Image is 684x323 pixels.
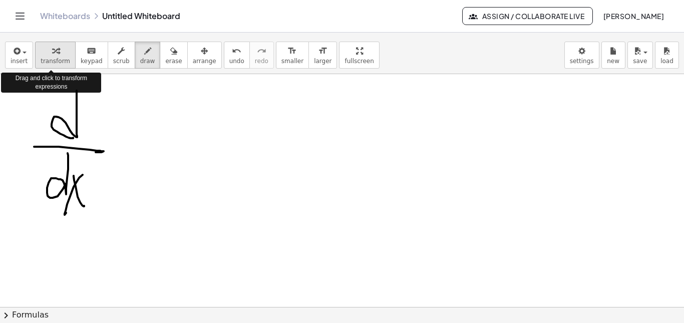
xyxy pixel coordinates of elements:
span: new [607,58,619,65]
button: keyboardkeypad [75,42,108,69]
button: draw [135,42,161,69]
i: undo [232,45,241,57]
span: transform [41,58,70,65]
button: erase [160,42,187,69]
button: Toggle navigation [12,8,28,24]
span: redo [255,58,268,65]
span: insert [11,58,28,65]
button: redoredo [249,42,274,69]
span: draw [140,58,155,65]
button: insert [5,42,33,69]
button: transform [35,42,76,69]
button: arrange [187,42,222,69]
a: Whiteboards [40,11,90,21]
button: undoundo [224,42,250,69]
span: [PERSON_NAME] [603,12,664,21]
button: new [601,42,625,69]
i: format_size [287,45,297,57]
span: arrange [193,58,216,65]
span: smaller [281,58,303,65]
span: scrub [113,58,130,65]
button: scrub [108,42,135,69]
button: [PERSON_NAME] [595,7,672,25]
button: format_sizelarger [308,42,337,69]
span: Assign / Collaborate Live [471,12,584,21]
span: settings [570,58,594,65]
button: load [655,42,679,69]
button: settings [564,42,599,69]
div: Drag and click to transform expressions [1,73,101,93]
span: keypad [81,58,103,65]
span: fullscreen [345,58,374,65]
span: save [633,58,647,65]
button: fullscreen [339,42,379,69]
span: load [660,58,673,65]
i: keyboard [87,45,96,57]
button: Assign / Collaborate Live [462,7,593,25]
span: undo [229,58,244,65]
i: format_size [318,45,327,57]
button: format_sizesmaller [276,42,309,69]
button: save [627,42,653,69]
span: larger [314,58,331,65]
span: erase [165,58,182,65]
i: redo [257,45,266,57]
